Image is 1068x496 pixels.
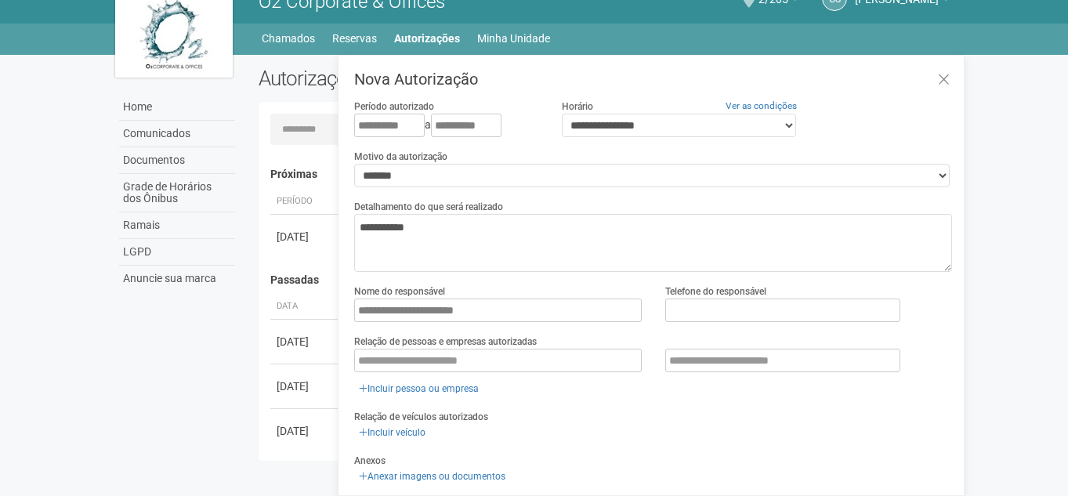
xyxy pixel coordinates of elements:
[277,334,335,349] div: [DATE]
[354,380,483,397] a: Incluir pessoa ou empresa
[277,229,335,244] div: [DATE]
[262,27,315,49] a: Chamados
[354,200,503,214] label: Detalhamento do que será realizado
[270,274,942,286] h4: Passadas
[119,212,235,239] a: Ramais
[394,27,460,49] a: Autorizações
[270,189,341,215] th: Período
[119,147,235,174] a: Documentos
[665,284,766,299] label: Telefone do responsável
[332,27,377,49] a: Reservas
[119,266,235,291] a: Anuncie sua marca
[354,335,537,349] label: Relação de pessoas e empresas autorizadas
[354,71,952,87] h3: Nova Autorização
[477,27,550,49] a: Minha Unidade
[119,174,235,212] a: Grade de Horários dos Ônibus
[354,100,434,114] label: Período autorizado
[119,239,235,266] a: LGPD
[562,100,593,114] label: Horário
[259,67,594,90] h2: Autorizações
[270,294,341,320] th: Data
[277,423,335,439] div: [DATE]
[726,100,797,111] a: Ver as condições
[354,410,488,424] label: Relação de veículos autorizados
[354,114,538,137] div: a
[277,378,335,394] div: [DATE]
[354,454,386,468] label: Anexos
[270,168,942,180] h4: Próximas
[354,150,447,164] label: Motivo da autorização
[354,284,445,299] label: Nome do responsável
[354,424,430,441] a: Incluir veículo
[119,94,235,121] a: Home
[354,468,510,485] a: Anexar imagens ou documentos
[119,121,235,147] a: Comunicados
